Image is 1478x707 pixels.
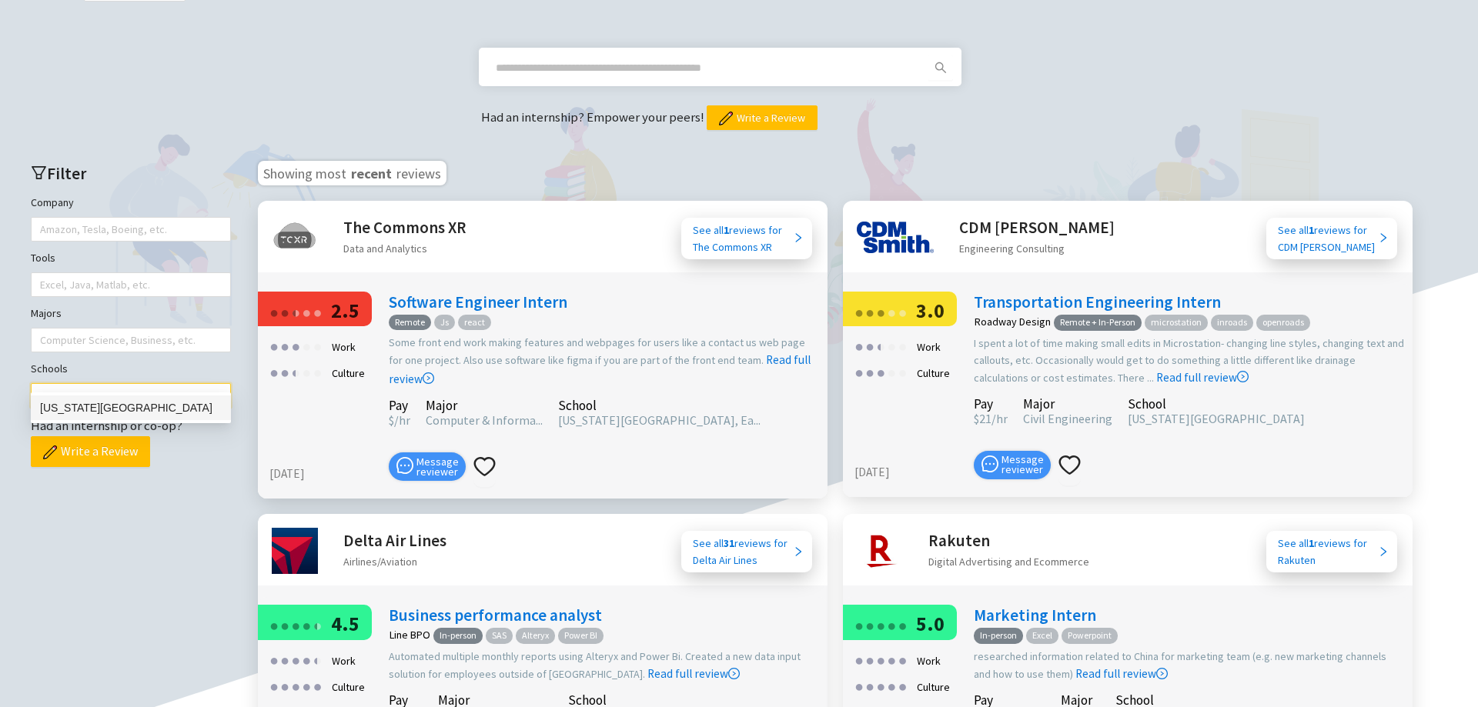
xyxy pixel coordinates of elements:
span: [US_STATE][GEOGRAPHIC_DATA], Ea... [558,412,761,428]
div: ● [269,648,279,672]
span: $ [974,411,979,426]
div: Automated multiple monthly reports using Alteryx and Power Bi. Created a new data input solution ... [389,648,820,683]
a: Read full review [1156,293,1249,385]
div: ● [280,334,289,358]
div: See all reviews for Delta Air Lines [693,535,793,569]
div: ● [302,613,311,637]
div: ● [854,648,864,672]
button: Write a Review [707,105,818,130]
span: right [793,546,804,557]
div: ● [887,300,896,324]
div: Culture [327,360,369,386]
h2: Delta Air Lines [343,528,446,553]
span: Powerpoint [1062,628,1118,644]
div: ● [898,648,907,672]
span: heart [473,455,496,478]
span: right [1378,546,1389,557]
span: Message reviewer [1001,455,1044,475]
img: Rakuten [857,528,903,574]
label: Tools [31,249,55,266]
div: Line BPO [390,629,430,640]
div: ● [302,674,311,698]
div: ● [865,360,874,384]
div: Pay [974,399,1008,409]
div: Pay [389,400,410,411]
b: 1 [1309,536,1314,550]
span: In-person [433,628,483,644]
div: Pay [974,695,1045,705]
div: ● [280,613,289,637]
img: CDM Smith [857,215,934,261]
span: Had an internship? Empower your peers! [481,108,707,125]
div: ● [313,648,322,672]
span: Alteryx [516,628,555,644]
div: ● [887,334,896,358]
h2: Filter [31,161,231,186]
div: Major [1023,399,1112,409]
a: See all1reviews forThe Commons XR [681,218,812,259]
img: Delta Air Lines [272,528,318,574]
span: right [1378,232,1389,243]
div: Culture [912,360,955,386]
div: ● [854,300,864,324]
div: ● [887,360,896,384]
div: ● [887,674,896,698]
div: ● [876,613,885,637]
span: Excel [1026,628,1058,644]
div: ● [898,613,907,637]
div: ● [865,674,874,698]
div: Roadway Design [975,316,1051,327]
div: ● [313,674,322,698]
div: ● [876,648,885,672]
div: ● [302,300,311,324]
div: ● [269,674,279,698]
div: ● [269,360,279,384]
a: Business performance analyst [389,605,602,625]
div: I spent a lot of time making small edits in Microstation- changing line styles, changing text and... [974,335,1405,387]
div: Major [426,400,543,411]
div: ● [898,334,907,358]
div: ● [313,334,322,358]
span: openroads [1256,315,1310,331]
span: Write a Review [737,109,805,126]
div: ● [898,360,907,384]
span: react [458,315,491,331]
span: recent [349,162,393,181]
a: Marketing Intern [974,605,1096,625]
div: Pay [389,695,423,705]
div: ● [876,300,885,324]
div: ● [302,360,311,384]
h2: The Commons XR [343,215,466,240]
div: Work [912,648,945,674]
div: ● [313,300,322,324]
img: pencil.png [43,445,57,459]
div: School [1115,695,1230,705]
div: ● [291,648,300,672]
span: microstation [1145,315,1208,331]
div: ● [313,648,317,672]
div: ● [876,334,885,358]
a: See all31reviews forDelta Air Lines [681,531,812,572]
div: ● [876,674,885,698]
div: Engineering Consulting [959,240,1115,257]
div: ● [887,613,896,637]
label: Schools [31,360,68,377]
div: ● [865,334,874,358]
input: Schools [40,386,79,405]
div: Some front end work making features and webpages for users like a contact us web page for one pro... [389,334,820,388]
span: message [396,457,413,474]
div: Major [1061,695,1100,705]
div: Data and Analytics [343,240,466,257]
span: search [929,62,952,74]
div: ● [302,648,311,672]
span: Js [434,315,455,331]
div: ● [854,360,864,384]
span: right [793,232,804,243]
div: ● [854,334,864,358]
a: Read full review [647,589,740,681]
div: ● [898,674,907,698]
label: Company [31,194,74,211]
div: ● [269,300,279,324]
div: ● [291,334,300,358]
div: ● [280,300,289,324]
